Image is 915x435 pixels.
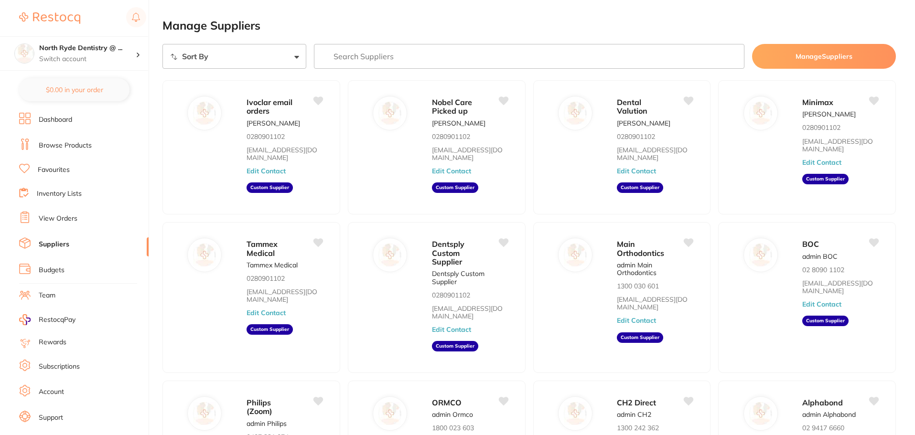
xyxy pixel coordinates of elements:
span: Alphabond [802,398,843,407]
p: [PERSON_NAME] [802,110,856,118]
span: Minimax [802,97,833,107]
a: Team [39,291,55,300]
span: Philips (Zoom) [247,398,272,416]
p: 02 8090 1102 [802,266,844,274]
a: Suppliers [39,240,69,249]
aside: Custom Supplier [617,182,663,193]
a: Account [39,387,64,397]
a: [EMAIL_ADDRESS][DOMAIN_NAME] [617,146,693,161]
button: Edit Contact [432,167,471,175]
img: Philips (Zoom) [194,402,216,425]
button: Edit Contact [432,326,471,333]
p: admin Alphabond [802,411,856,418]
p: Switch account [39,54,136,64]
p: Dentsply Custom Supplier [432,270,508,285]
p: admin Philips [247,420,287,427]
button: Edit Contact [802,159,841,166]
p: 0280901102 [432,133,470,140]
a: [EMAIL_ADDRESS][DOMAIN_NAME] [802,279,878,295]
p: admin Main Orthodontics [617,261,693,276]
span: Tammex Medical [247,239,278,257]
a: Browse Products [39,141,92,150]
img: Minimax [749,102,772,125]
aside: Custom Supplier [247,324,293,335]
a: Inventory Lists [37,189,82,199]
img: North Ryde Dentistry @ Macquarie Park [15,44,34,63]
p: Tammex Medical [247,261,298,269]
button: Edit Contact [617,167,656,175]
button: Edit Contact [247,167,286,175]
img: Dentsply Custom Supplier [378,244,401,266]
img: Tammex Medical [194,244,216,266]
a: [EMAIL_ADDRESS][DOMAIN_NAME] [432,146,508,161]
button: ManageSuppliers [752,44,896,69]
button: Edit Contact [617,317,656,324]
aside: Custom Supplier [617,332,663,343]
span: CH2 Direct [617,398,656,407]
p: 1800 023 603 [432,424,474,432]
a: Dashboard [39,115,72,125]
h4: North Ryde Dentistry @ Macquarie Park [39,43,136,53]
aside: Custom Supplier [802,316,849,326]
p: 1300 242 362 [617,424,659,432]
span: Dental Valution [617,97,647,116]
p: 02 9417 6660 [802,424,844,432]
a: [EMAIL_ADDRESS][DOMAIN_NAME] [247,146,323,161]
span: Ivoclar email orders [247,97,292,116]
a: Subscriptions [39,362,80,371]
span: Main Orthodontics [617,239,664,257]
img: Nobel Care Picked up [378,102,401,125]
span: BOC [802,239,819,249]
aside: Custom Supplier [247,182,293,193]
a: Restocq Logo [19,7,80,29]
a: Rewards [39,338,66,347]
a: View Orders [39,214,77,223]
a: RestocqPay [19,314,75,325]
img: Ivoclar email orders [194,102,216,125]
span: ORMCO [432,398,462,407]
aside: Custom Supplier [432,341,478,351]
img: RestocqPay [19,314,31,325]
img: CH2 Direct [564,402,587,425]
img: Restocq Logo [19,12,80,24]
p: 0280901102 [247,275,285,282]
button: Edit Contact [247,309,286,317]
p: admin BOC [802,253,838,260]
span: Dentsply Custom Supplier [432,239,464,266]
p: 1300 030 601 [617,282,659,290]
button: $0.00 in your order [19,78,129,101]
a: [EMAIL_ADDRESS][DOMAIN_NAME] [617,296,693,311]
img: ORMCO [378,402,401,425]
button: Edit Contact [802,300,841,308]
span: RestocqPay [39,315,75,325]
input: Search Suppliers [314,44,745,69]
p: 0280901102 [802,124,840,131]
img: Main Orthodontics [564,244,587,266]
a: Support [39,413,63,423]
img: Alphabond [749,402,772,425]
a: Budgets [39,265,65,275]
p: [PERSON_NAME] [617,119,670,127]
a: [EMAIL_ADDRESS][DOMAIN_NAME] [802,138,878,153]
p: [PERSON_NAME] [247,119,300,127]
img: Dental Valution [564,102,587,125]
p: 0280901102 [247,133,285,140]
a: [EMAIL_ADDRESS][DOMAIN_NAME] [247,288,323,303]
h2: Manage Suppliers [162,19,896,32]
span: Nobel Care Picked up [432,97,472,116]
aside: Custom Supplier [802,174,849,184]
a: Favourites [38,165,70,175]
p: [PERSON_NAME] [432,119,485,127]
img: BOC [749,244,772,266]
p: 0280901102 [617,133,655,140]
p: admin CH2 [617,411,651,418]
p: admin Ormco [432,411,473,418]
a: [EMAIL_ADDRESS][DOMAIN_NAME] [432,305,508,320]
aside: Custom Supplier [432,182,478,193]
p: 0280901102 [432,291,470,299]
